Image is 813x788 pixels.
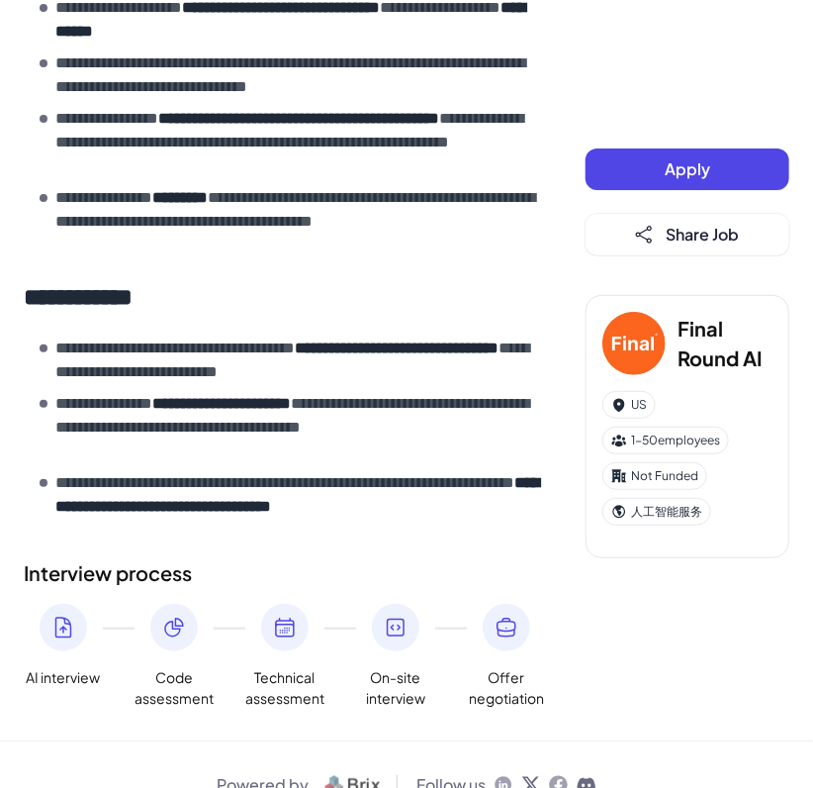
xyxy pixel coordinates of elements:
span: Offer negotiation [467,667,546,709]
span: Technical assessment [245,667,324,709]
button: Share Job [586,214,789,255]
h2: Interview process [24,558,546,588]
span: Apply [665,158,710,179]
img: Fi [602,312,666,375]
span: Code assessment [135,667,214,709]
div: US [602,391,656,419]
div: 人工智能服务 [602,498,711,526]
button: Apply [586,148,789,190]
div: Not Funded [602,462,707,490]
h3: Final Round AI [677,314,772,373]
span: On-site interview [356,667,435,709]
div: 1-50 employees [602,427,729,454]
span: Share Job [666,224,739,245]
span: AI interview [27,667,101,688]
